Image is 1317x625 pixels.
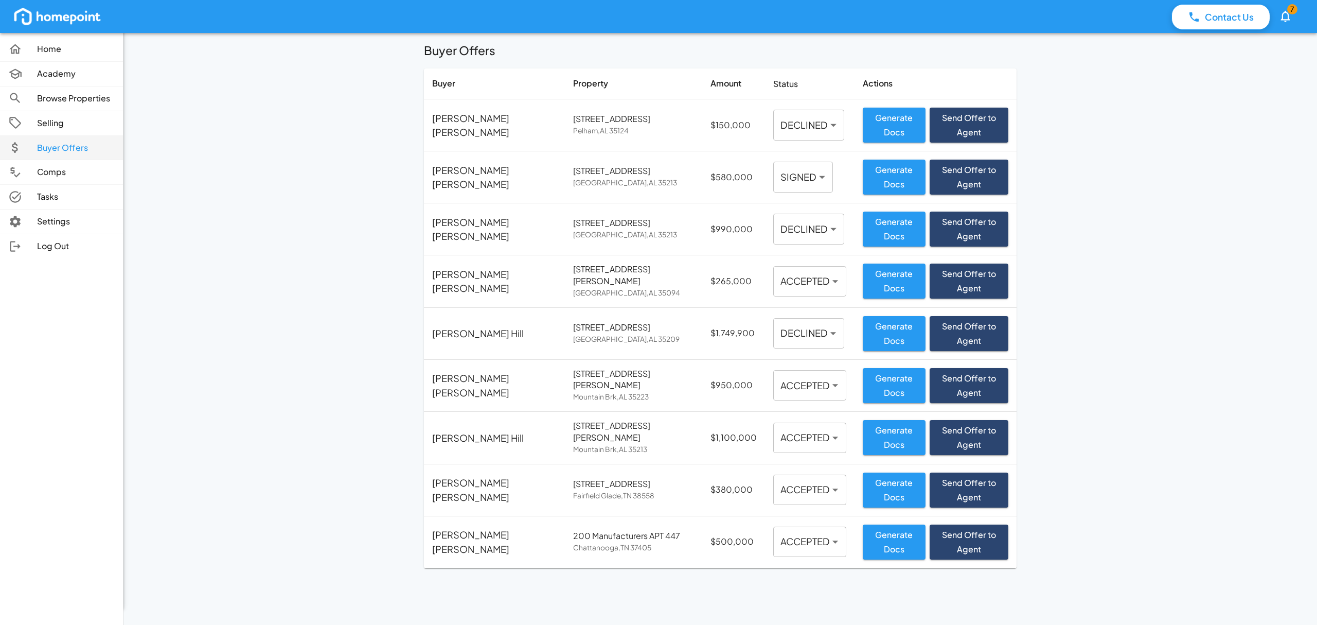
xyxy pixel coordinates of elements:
p: Browse Properties [37,93,115,105]
span: Fairfield Glade , TN 38558 [573,490,693,502]
p: [PERSON_NAME] Hill [432,326,524,340]
p: [PERSON_NAME] Hill [432,431,524,445]
div: ACCEPTED [773,266,846,297]
td: $150,000 [702,99,765,151]
button: Send Offer to Agent [930,212,1008,247]
span: [GEOGRAPHIC_DATA] , AL 35213 [573,177,693,189]
button: Send Offer to Agent [930,525,1008,560]
p: [STREET_ADDRESS] [573,217,693,229]
div: DECLINED [773,318,844,349]
p: [STREET_ADDRESS][PERSON_NAME] [573,264,693,287]
button: Send Offer to Agent [930,420,1008,455]
button: Generate Docs [863,420,926,455]
p: Tasks [37,191,115,203]
td: $1,100,000 [702,412,765,464]
p: [PERSON_NAME] [PERSON_NAME] [432,163,557,192]
img: homepoint_logo_white.png [12,6,102,27]
p: Comps [37,166,115,178]
p: [STREET_ADDRESS] [573,165,693,177]
p: [PERSON_NAME] [PERSON_NAME] [432,476,557,504]
td: $990,000 [702,203,765,255]
div: ACCEPTED [773,370,846,401]
span: Chattanooga , TN 37405 [573,542,693,554]
div: DECLINED [773,110,844,140]
p: [STREET_ADDRESS][PERSON_NAME] [573,420,693,444]
p: [PERSON_NAME] [PERSON_NAME] [432,215,557,244]
div: DECLINED [773,214,844,244]
span: Mountain Brk , AL 35213 [573,444,693,456]
button: Generate Docs [863,368,926,403]
p: [STREET_ADDRESS][PERSON_NAME] [573,368,693,392]
button: Generate Docs [863,473,926,508]
button: Generate Docs [863,316,926,351]
span: [GEOGRAPHIC_DATA] , AL 35209 [573,334,693,345]
button: 7 [1274,3,1296,29]
button: Generate Docs [863,212,926,247]
span: [GEOGRAPHIC_DATA] , AL 35094 [573,287,693,299]
h6: Buyer Offers [424,41,1017,68]
p: Home [37,43,115,55]
div: ACCEPTED [773,527,846,557]
p: [STREET_ADDRESS] [573,322,693,334]
p: Academy [37,68,115,80]
p: Amount [710,78,757,90]
td: $380,000 [702,464,765,516]
button: Generate Docs [863,108,926,143]
div: ACCEPTED [773,423,846,453]
button: Send Offer to Agent [930,473,1008,508]
div: SIGNED [773,162,833,192]
p: Actions [863,78,1008,90]
p: Contact Us [1205,10,1254,24]
p: [PERSON_NAME] [PERSON_NAME] [432,111,557,140]
p: Buyer Offers [37,142,115,154]
p: Log Out [37,240,115,252]
button: Generate Docs [863,264,926,299]
p: [STREET_ADDRESS] [573,478,693,490]
th: Status [765,68,855,99]
p: Settings [37,216,115,228]
td: $1,749,900 [702,307,765,359]
p: 200 Manufacturers APT 447 [573,530,693,542]
p: [PERSON_NAME] [PERSON_NAME] [432,528,557,556]
p: [PERSON_NAME] [PERSON_NAME] [432,267,557,296]
span: Mountain Brk , AL 35223 [573,391,693,403]
button: Send Offer to Agent [930,316,1008,351]
p: [STREET_ADDRESS] [573,113,693,125]
p: Buyer [432,78,557,90]
button: Send Offer to Agent [930,368,1008,403]
td: $265,000 [702,255,765,307]
p: Selling [37,117,115,129]
button: Generate Docs [863,160,926,195]
button: Send Offer to Agent [930,264,1008,299]
span: Pelham , AL 35124 [573,125,693,137]
td: $500,000 [702,516,765,568]
p: [PERSON_NAME] [PERSON_NAME] [432,371,557,400]
td: $950,000 [702,359,765,412]
td: $580,000 [702,151,765,203]
button: Send Offer to Agent [930,108,1008,143]
button: Send Offer to Agent [930,160,1008,195]
span: 7 [1287,4,1297,14]
button: Generate Docs [863,525,926,560]
span: [GEOGRAPHIC_DATA] , AL 35213 [573,229,693,241]
div: ACCEPTED [773,475,846,505]
p: Property [573,78,693,90]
